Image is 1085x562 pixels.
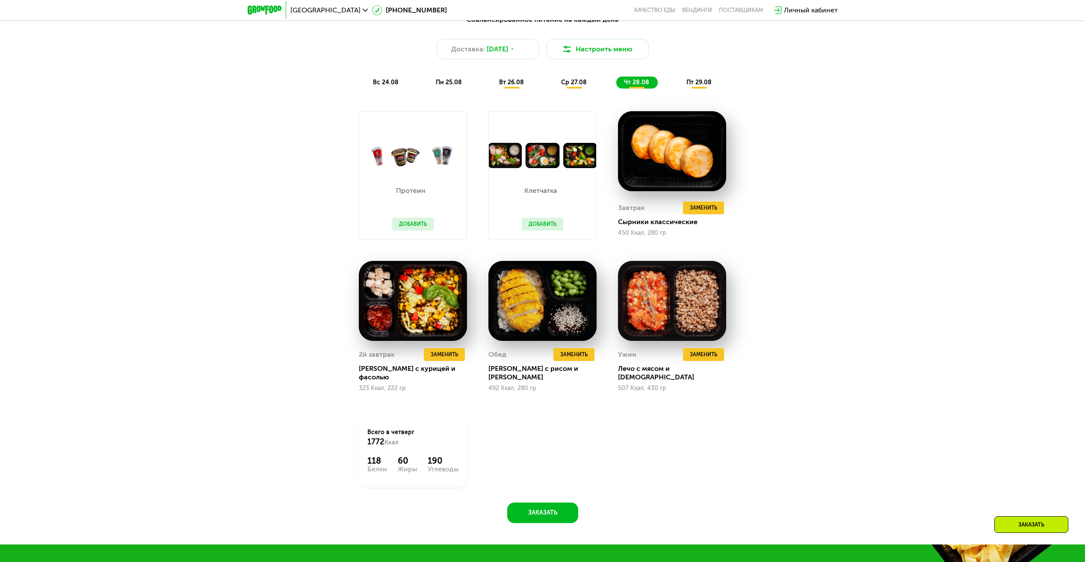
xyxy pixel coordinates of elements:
button: Заменить [424,348,465,361]
span: пн 25.08 [436,79,462,86]
div: 2й завтрак [359,348,395,361]
span: вс 24.08 [373,79,399,86]
div: Углеводы [428,466,458,473]
button: Заменить [683,201,724,214]
button: Заказать [507,503,578,523]
p: Протеин [392,187,429,194]
div: 507 Ккал, 430 гр [618,385,726,392]
span: Заменить [560,350,588,359]
div: [PERSON_NAME] с рисом и [PERSON_NAME] [488,364,603,382]
div: 323 Ккал, 222 гр [359,385,467,392]
a: Вендинги [682,7,712,14]
div: Завтрак [618,201,645,214]
div: Жиры [398,466,417,473]
a: Качество еды [634,7,675,14]
div: 450 Ккал, 280 гр [618,230,726,237]
span: 1772 [367,437,384,447]
span: вт 26.08 [499,79,524,86]
div: Обед [488,348,506,361]
div: поставщикам [719,7,763,14]
div: 190 [428,456,458,466]
div: Сырники классические [618,218,733,226]
span: пт 29.08 [686,79,712,86]
div: [PERSON_NAME] с курицей и фасолью [359,364,474,382]
span: Доставка: [451,44,485,54]
button: Добавить [522,218,563,231]
button: Заменить [553,348,594,361]
div: Личный кабинет [784,5,838,15]
span: ср 27.08 [561,79,587,86]
button: Заменить [683,348,724,361]
button: Добавить [392,218,434,231]
span: [DATE] [487,44,508,54]
span: [GEOGRAPHIC_DATA] [290,7,361,14]
div: 118 [367,456,387,466]
div: 60 [398,456,417,466]
span: Заменить [690,204,717,212]
span: Заменить [690,350,717,359]
span: Заменить [431,350,458,359]
p: Клетчатка [522,187,559,194]
span: Ккал [384,439,399,446]
div: Белки [367,466,387,473]
button: Настроить меню [546,39,649,59]
a: [PHONE_NUMBER] [372,5,447,15]
div: Ужин [618,348,636,361]
div: Лечо с мясом и [DEMOGRAPHIC_DATA] [618,364,733,382]
span: чт 28.08 [624,79,649,86]
div: Заказать [994,516,1068,533]
div: Всего в четверг [367,428,458,447]
div: 492 Ккал, 280 гр [488,385,597,392]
